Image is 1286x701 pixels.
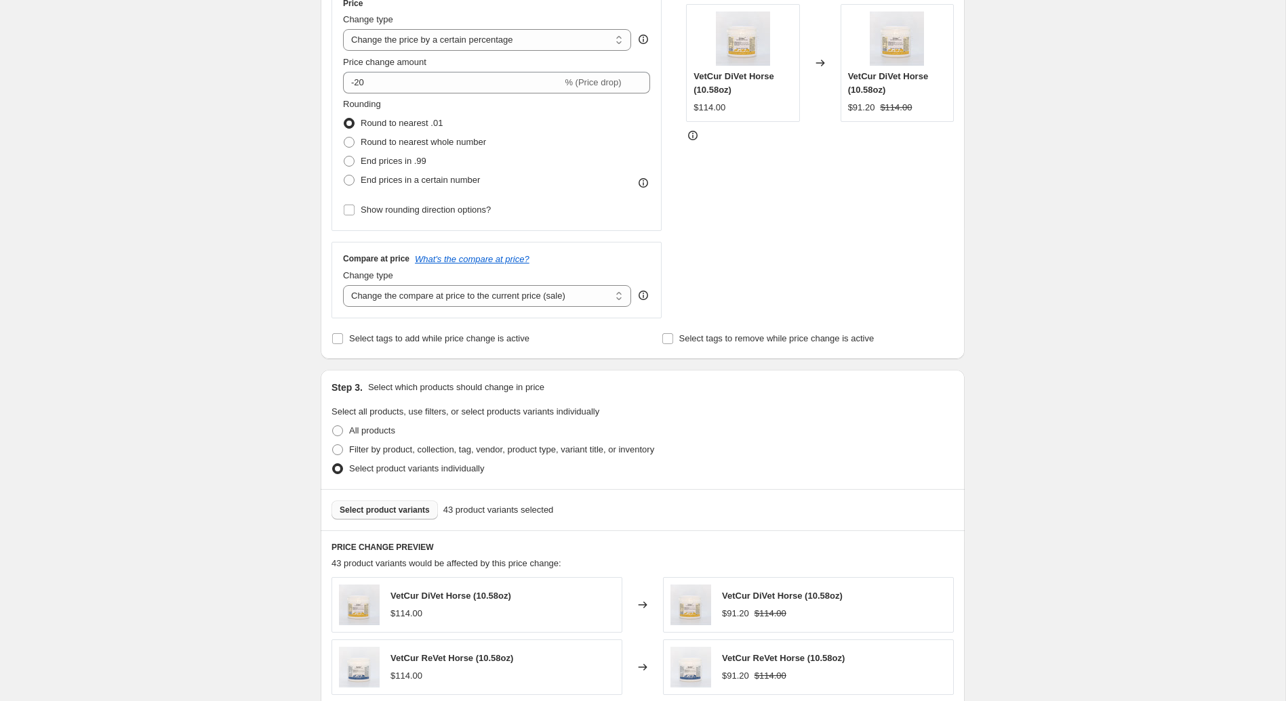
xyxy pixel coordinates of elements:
img: vetcur-revet-horse-277343_80x.jpg [339,647,380,687]
span: Rounding [343,99,381,109]
span: VetCur DiVet Horse (10.58oz) [848,71,929,95]
span: Price change amount [343,57,426,67]
h3: Compare at price [343,253,409,264]
input: -15 [343,72,562,93]
span: Select tags to remove while price change is active [679,333,875,343]
div: help [637,289,650,302]
span: VetCur DiVet Horse (10.58oz) [694,71,774,95]
button: What's the compare at price? [415,254,529,264]
div: $91.20 [722,669,749,683]
span: Change type [343,270,393,280]
span: All products [349,425,395,436]
div: $91.20 [722,607,749,620]
span: End prices in .99 [361,156,426,166]
img: vetcur-revet-horse-277343_80x.jpg [670,647,711,687]
img: vetcur-divet-horse-291116_80x.jpg [716,12,770,66]
span: VetCur DiVet Horse (10.58oz) [390,591,511,601]
button: Select product variants [331,501,438,519]
span: Round to nearest whole number [361,137,486,147]
span: Round to nearest .01 [361,118,443,128]
span: Change type [343,14,393,24]
span: Select tags to add while price change is active [349,333,529,343]
span: Select all products, use filters, or select products variants individually [331,406,599,417]
strike: $114.00 [880,101,912,114]
span: 43 product variants would be affected by this price change: [331,558,561,568]
div: $114.00 [390,669,422,683]
span: Show rounding direction options? [361,205,491,215]
div: help [637,33,650,46]
img: vetcur-divet-horse-291116_80x.jpg [870,12,924,66]
span: Select product variants [340,505,430,515]
div: $91.20 [848,101,875,114]
span: Select product variants individually [349,463,484,473]
span: VetCur ReVet Horse (10.58oz) [390,653,513,663]
span: VetCur ReVet Horse (10.58oz) [722,653,845,663]
div: $114.00 [694,101,725,114]
h6: PRICE CHANGE PREVIEW [331,542,954,553]
span: % (Price drop) [565,77,621,87]
strike: $114.00 [755,669,786,683]
img: vetcur-divet-horse-291116_80x.jpg [339,585,380,625]
span: VetCur DiVet Horse (10.58oz) [722,591,843,601]
span: Filter by product, collection, tag, vendor, product type, variant title, or inventory [349,444,654,454]
strike: $114.00 [755,607,786,620]
h2: Step 3. [331,381,363,394]
span: 43 product variants selected [443,503,554,517]
div: $114.00 [390,607,422,620]
img: vetcur-divet-horse-291116_80x.jpg [670,585,711,625]
p: Select which products should change in price [368,381,544,394]
span: End prices in a certain number [361,175,480,185]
